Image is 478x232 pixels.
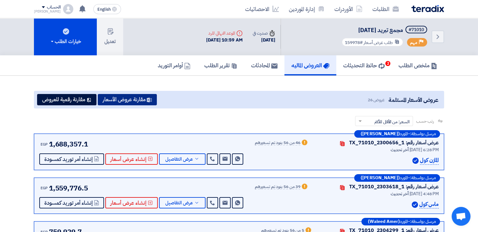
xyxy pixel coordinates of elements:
h5: تقرير الطلب [204,62,237,69]
button: تعديل [97,18,123,55]
span: 1,559,776.5 [49,183,88,193]
div: [DATE] 10:59 AM [206,36,243,44]
span: #159978 [345,39,363,46]
a: حائط التحديثات2 [336,55,392,75]
div: الموعد النهائي للرد [206,30,243,36]
div: خيارات الطلب [50,38,81,45]
a: الطلبات [367,2,404,16]
span: [DATE] 4:48 PM [409,191,439,197]
button: إنشاء عرض أسعار [105,153,158,165]
a: المحادثات [244,55,284,75]
div: – [361,218,440,225]
button: مقارنة رقمية للعروض [37,94,96,105]
span: عروض الأسعار المستلمة [388,96,438,104]
div: [PERSON_NAME] [34,10,61,13]
div: [DATE] [253,36,275,44]
span: عروض 26 [368,97,385,103]
button: إنشاء عرض أسعار [105,197,158,208]
button: خيارات الطلب [34,18,97,55]
span: [DATE] 6:28 PM [409,146,439,153]
img: Verified Account [412,202,418,208]
div: عرض أسعار رقم: TX_71010_2303618_1 [349,183,439,191]
button: عرض التفاصيل [159,197,206,208]
span: عرض التفاصيل [165,157,193,162]
h5: العروض الماليه [291,62,329,69]
img: profile_test.png [63,4,73,14]
p: المازن كول [420,156,439,165]
span: رتب حسب [416,118,434,124]
a: الاحصائيات [240,2,284,16]
span: مجمع تبريد [DATE] [358,26,403,34]
button: إنشاء أمر توريد كمسودة [39,153,104,165]
div: الحساب [47,5,60,10]
a: العروض الماليه [284,55,336,75]
a: أوامر التوريد [151,55,197,75]
span: EGP [41,185,48,191]
p: ماس كول [419,200,439,209]
span: طلب عرض أسعار [364,39,393,46]
div: – [354,174,440,182]
span: أخر تحديث [390,191,408,197]
span: 2 [385,61,390,66]
div: #71010 [409,28,424,32]
span: EGP [41,141,48,147]
span: المورد [400,219,408,224]
span: 1,688,357.1 [49,139,88,149]
img: Teradix logo [411,5,444,12]
h5: المحادثات [251,62,277,69]
span: المورد [400,176,408,180]
span: إنشاء أمر توريد كمسودة [44,157,93,162]
button: عرض التفاصيل [159,153,206,165]
div: عرض أسعار رقم: TX_71010_2300656_1 [349,139,439,146]
b: (Waleed Amer) [368,219,400,224]
span: عرض التفاصيل [165,201,193,205]
div: – [354,130,440,138]
div: 39 من 56 بنود تم تسعيرهم [255,185,300,190]
span: مرسل بواسطة: [410,176,436,180]
div: صدرت في [253,30,275,36]
span: مرسل بواسطة: [410,132,436,136]
span: المورد [400,132,408,136]
span: مهم [410,40,417,46]
button: إنشاء أمر توريد كمسودة [39,197,104,208]
a: الأوردرات [329,2,367,16]
span: السعر: من الأقل للأكثر [374,119,409,125]
b: ([PERSON_NAME]) [361,132,400,136]
span: مرسل بواسطة: [410,219,436,224]
b: ([PERSON_NAME]) [361,176,400,180]
a: ملخص الطلب [392,55,444,75]
a: Open chat [452,207,470,226]
h5: حائط التحديثات [343,62,385,69]
span: إنشاء عرض أسعار [110,201,146,205]
a: تقرير الطلب [197,55,244,75]
h5: ملخص الطلب [398,62,437,69]
span: إنشاء أمر توريد كمسودة [44,201,93,205]
button: مقارنة عروض الأسعار [98,94,157,105]
h5: مجمع تبريد 10/8/2025 [340,26,428,35]
span: إنشاء عرض أسعار [110,157,146,162]
span: أخر تحديث [390,146,408,153]
span: English [97,7,111,12]
h5: أوامر التوريد [158,62,190,69]
div: 46 من 56 بنود تم تسعيرهم [255,141,300,146]
button: English [93,4,121,14]
a: إدارة الموردين [284,2,329,16]
img: Verified Account [412,157,419,164]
